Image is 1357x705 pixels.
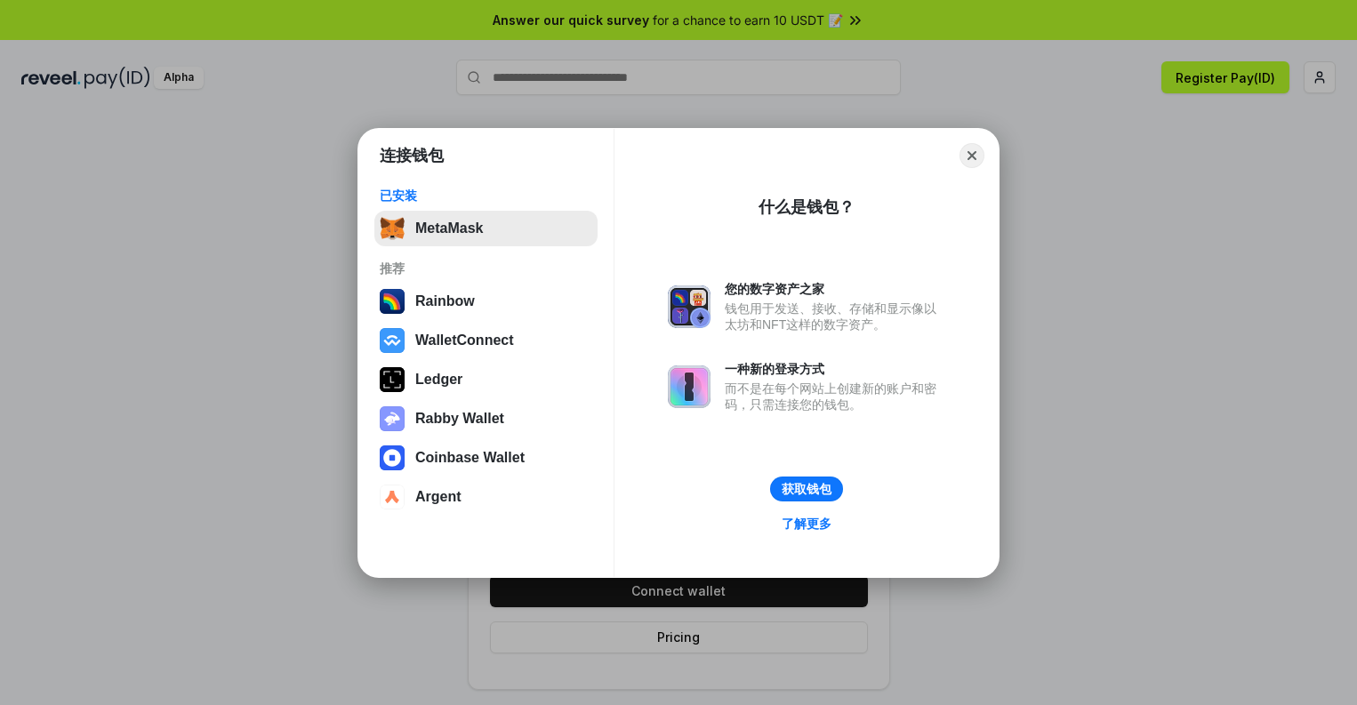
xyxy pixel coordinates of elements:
button: Close [960,143,984,168]
button: Coinbase Wallet [374,440,598,476]
div: 钱包用于发送、接收、存储和显示像以太坊和NFT这样的数字资产。 [725,300,945,332]
img: svg+xml,%3Csvg%20width%3D%22120%22%20height%3D%22120%22%20viewBox%3D%220%200%20120%20120%22%20fil... [380,289,405,314]
button: 获取钱包 [770,477,843,501]
img: svg+xml,%3Csvg%20xmlns%3D%22http%3A%2F%2Fwww.w3.org%2F2000%2Fsvg%22%20fill%3D%22none%22%20viewBox... [668,285,711,328]
img: svg+xml,%3Csvg%20xmlns%3D%22http%3A%2F%2Fwww.w3.org%2F2000%2Fsvg%22%20fill%3D%22none%22%20viewBox... [668,365,711,408]
img: svg+xml,%3Csvg%20width%3D%2228%22%20height%3D%2228%22%20viewBox%3D%220%200%2028%2028%22%20fill%3D... [380,328,405,353]
img: svg+xml,%3Csvg%20xmlns%3D%22http%3A%2F%2Fwww.w3.org%2F2000%2Fsvg%22%20fill%3D%22none%22%20viewBox... [380,406,405,431]
button: Ledger [374,362,598,397]
div: MetaMask [415,220,483,236]
div: 了解更多 [782,516,831,532]
div: Rabby Wallet [415,411,504,427]
div: Coinbase Wallet [415,450,525,466]
div: 而不是在每个网站上创建新的账户和密码，只需连接您的钱包。 [725,381,945,413]
img: svg+xml,%3Csvg%20width%3D%2228%22%20height%3D%2228%22%20viewBox%3D%220%200%2028%2028%22%20fill%3D... [380,485,405,509]
button: MetaMask [374,211,598,246]
button: Rainbow [374,284,598,319]
div: 获取钱包 [782,481,831,497]
button: WalletConnect [374,323,598,358]
div: Rainbow [415,293,475,309]
button: Argent [374,479,598,515]
div: Ledger [415,372,462,388]
button: Rabby Wallet [374,401,598,437]
div: 您的数字资产之家 [725,281,945,297]
div: 一种新的登录方式 [725,361,945,377]
img: svg+xml,%3Csvg%20fill%3D%22none%22%20height%3D%2233%22%20viewBox%3D%220%200%2035%2033%22%20width%... [380,216,405,241]
div: 推荐 [380,260,592,276]
img: svg+xml,%3Csvg%20xmlns%3D%22http%3A%2F%2Fwww.w3.org%2F2000%2Fsvg%22%20width%3D%2228%22%20height%3... [380,367,405,392]
img: svg+xml,%3Csvg%20width%3D%2228%22%20height%3D%2228%22%20viewBox%3D%220%200%2028%2028%22%20fill%3D... [380,445,405,470]
h1: 连接钱包 [380,145,444,166]
div: Argent [415,489,462,505]
div: 什么是钱包？ [759,196,855,218]
a: 了解更多 [771,512,842,535]
div: 已安装 [380,188,592,204]
div: WalletConnect [415,332,514,348]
